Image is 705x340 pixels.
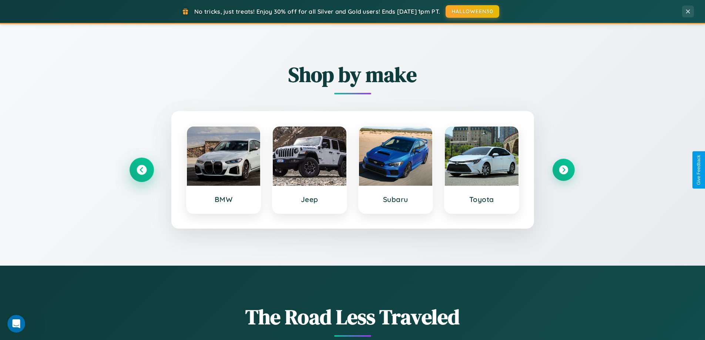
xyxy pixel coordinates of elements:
[194,8,440,15] span: No tricks, just treats! Enjoy 30% off for all Silver and Gold users! Ends [DATE] 1pm PT.
[452,195,511,204] h3: Toyota
[366,195,425,204] h3: Subaru
[696,155,701,185] div: Give Feedback
[280,195,339,204] h3: Jeep
[194,195,253,204] h3: BMW
[131,303,575,331] h1: The Road Less Traveled
[446,5,499,18] button: HALLOWEEN30
[131,60,575,89] h2: Shop by make
[7,315,25,333] iframe: Intercom live chat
